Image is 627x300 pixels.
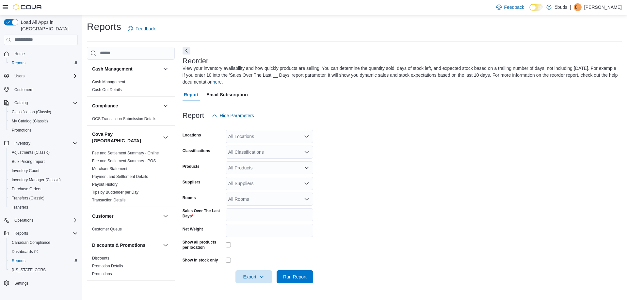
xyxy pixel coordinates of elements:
a: Dashboards [7,247,80,256]
a: OCS Transaction Submission Details [92,117,156,121]
a: Home [12,50,27,58]
a: Dashboards [9,248,40,256]
span: Users [12,72,78,80]
div: Cash Management [87,78,175,96]
h3: Report [183,112,204,119]
div: Cova Pay [GEOGRAPHIC_DATA] [87,149,175,207]
label: Net Weight [183,227,203,232]
span: Promotions [92,271,112,276]
button: Reports [12,229,31,237]
span: [US_STATE] CCRS [12,267,46,273]
a: Promotions [92,272,112,276]
span: Dashboards [9,248,78,256]
button: Customer [92,213,160,219]
a: Bulk Pricing Import [9,158,47,166]
button: Run Report [277,270,313,283]
button: Export [235,270,272,283]
a: Merchant Statement [92,166,127,171]
span: Operations [12,216,78,224]
span: Tips by Budtender per Day [92,190,138,195]
div: Compliance [87,115,175,125]
a: Promotion Details [92,264,123,268]
p: [PERSON_NAME] [584,3,622,11]
a: Fee and Settlement Summary - POS [92,159,156,163]
button: Compliance [162,102,169,110]
button: Transfers (Classic) [7,194,80,203]
span: Catalog [14,100,28,105]
button: Reports [7,256,80,265]
button: Settings [1,278,80,288]
h3: Customer [92,213,113,219]
span: OCS Transaction Submission Details [92,116,156,121]
span: Canadian Compliance [12,240,50,245]
span: Inventory Count [12,168,40,173]
button: Canadian Compliance [7,238,80,247]
button: Customers [1,85,80,94]
a: Transfers [9,203,31,211]
div: View your inventory availability and how quickly products are selling. You can determine the quan... [183,65,619,86]
button: Discounts & Promotions [92,242,160,248]
button: Customer [162,212,169,220]
button: Catalog [12,99,30,107]
span: Classification (Classic) [12,109,51,115]
span: Hide Parameters [220,112,254,119]
a: Discounts [92,256,109,261]
span: Inventory [14,141,30,146]
span: Feedback [504,4,524,10]
span: My Catalog (Classic) [9,117,78,125]
label: Products [183,164,200,169]
a: Payment and Settlement Details [92,174,148,179]
span: Adjustments (Classic) [12,150,50,155]
a: Inventory Count [9,167,42,175]
h3: Cash Management [92,66,133,72]
label: Locations [183,133,201,138]
span: Transfers (Classic) [12,196,44,201]
button: Cova Pay [GEOGRAPHIC_DATA] [92,131,160,144]
span: Bulk Pricing Import [9,158,78,166]
span: Inventory Manager (Classic) [9,176,78,184]
a: Settings [12,279,31,287]
h3: Discounts & Promotions [92,242,145,248]
a: Customer Queue [92,227,122,231]
p: 5buds [555,3,567,11]
span: Promotion Details [92,263,123,269]
span: Promotions [12,128,32,133]
span: Operations [14,218,34,223]
span: Promotions [9,126,78,134]
span: Reports [9,257,78,265]
a: Inventory Manager (Classic) [9,176,63,184]
button: Catalog [1,98,80,107]
button: [US_STATE] CCRS [7,265,80,275]
button: Inventory Count [7,166,80,175]
a: Payout History [92,182,118,187]
button: Inventory [1,139,80,148]
button: Users [12,72,27,80]
div: Discounts & Promotions [87,254,175,280]
span: Customer Queue [92,227,122,232]
span: Classification (Classic) [9,108,78,116]
button: Open list of options [304,150,309,155]
button: Classification (Classic) [7,107,80,117]
button: Hide Parameters [209,109,257,122]
button: Promotions [7,126,80,135]
label: Classifications [183,148,210,153]
button: Operations [12,216,36,224]
span: Load All Apps in [GEOGRAPHIC_DATA] [18,19,78,32]
span: Inventory Count [9,167,78,175]
button: Open list of options [304,134,309,139]
span: Transaction Details [92,197,125,203]
span: Inventory Manager (Classic) [12,177,61,182]
button: Compliance [92,103,160,109]
a: Transfers (Classic) [9,194,47,202]
a: [US_STATE] CCRS [9,266,48,274]
span: BH [575,3,581,11]
label: Sales Over The Last Days [183,208,223,219]
p: | [570,3,571,11]
label: Show all products per location [183,240,223,250]
a: Feedback [494,1,527,14]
